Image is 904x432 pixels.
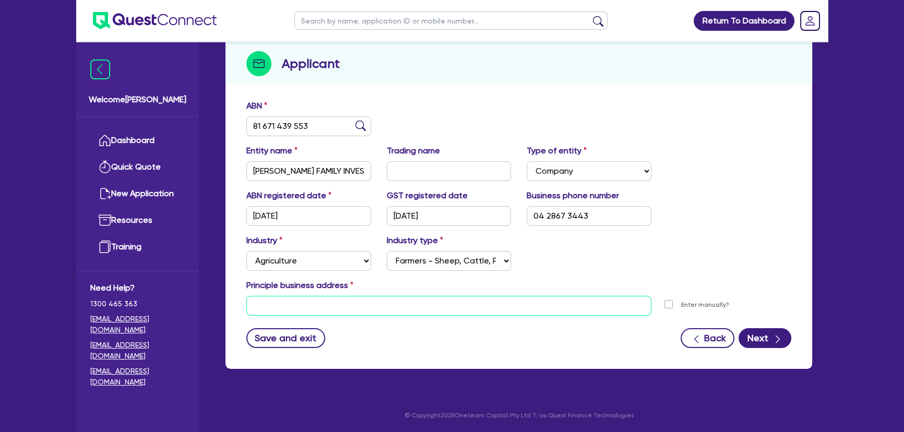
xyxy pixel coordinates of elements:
[90,154,185,181] a: Quick Quote
[99,214,111,226] img: resources
[90,207,185,234] a: Resources
[387,206,512,226] input: DD / MM / YYYY
[90,127,185,154] a: Dashboard
[246,279,353,292] label: Principle business address
[93,12,217,29] img: quest-connect-logo-blue
[387,145,440,157] label: Trading name
[355,121,366,131] img: abn-lookup icon
[387,234,443,247] label: Industry type
[282,54,340,73] h2: Applicant
[90,59,110,79] img: icon-menu-close
[246,328,325,348] button: Save and exit
[90,298,185,309] span: 1300 465 363
[527,145,587,157] label: Type of entity
[246,206,371,226] input: DD / MM / YYYY
[99,187,111,200] img: new-application
[681,300,729,310] label: Enter manually?
[89,93,186,106] span: Welcome [PERSON_NAME]
[681,328,734,348] button: Back
[90,234,185,260] a: Training
[90,314,185,335] a: [EMAIL_ADDRESS][DOMAIN_NAME]
[694,11,794,31] a: Return To Dashboard
[99,161,111,173] img: quick-quote
[294,11,608,30] input: Search by name, application ID or mobile number...
[90,366,185,388] a: [EMAIL_ADDRESS][DOMAIN_NAME]
[527,189,619,202] label: Business phone number
[739,328,791,348] button: Next
[90,282,185,294] span: Need Help?
[218,411,819,420] p: © Copyright 2025 Oneteam Capital Pty Ltd T/as Quest Finance Technologies
[246,189,331,202] label: ABN registered date
[90,340,185,362] a: [EMAIL_ADDRESS][DOMAIN_NAME]
[99,241,111,253] img: training
[90,181,185,207] a: New Application
[387,189,468,202] label: GST registered date
[246,51,271,76] img: step-icon
[246,234,282,247] label: Industry
[246,100,267,112] label: ABN
[796,7,824,34] a: Dropdown toggle
[246,145,298,157] label: Entity name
